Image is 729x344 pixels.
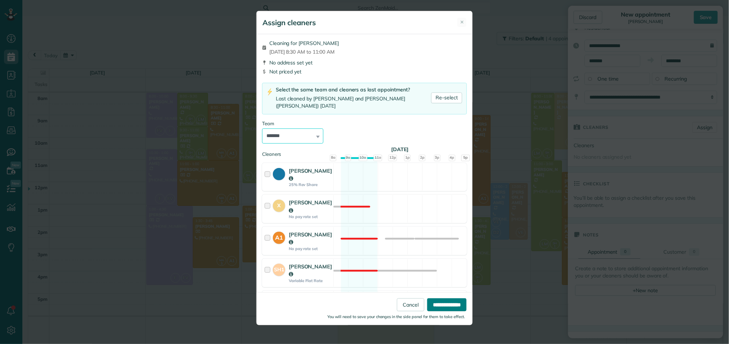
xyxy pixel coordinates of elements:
strong: 25% Rev Share [289,182,332,187]
strong: [PERSON_NAME] [289,263,332,277]
div: Not priced yet [262,68,467,75]
img: lightning-bolt-icon-94e5364df696ac2de96d3a42b8a9ff6ba979493684c50e6bbbcda72601fa0d29.png [267,88,273,96]
div: Cleaners [262,151,467,153]
strong: [PERSON_NAME] [289,167,332,182]
a: Cancel [397,298,424,311]
strong: No pay rate set [289,246,332,251]
strong: [PERSON_NAME] [289,199,332,213]
strong: A1 [273,232,285,242]
strong: X [273,200,285,209]
div: Last cleaned by [PERSON_NAME] and [PERSON_NAME] ([PERSON_NAME]) [DATE] [276,95,431,110]
a: Re-select [431,92,462,103]
span: [DATE] 8:30 AM to 11:00 AM [269,48,339,55]
strong: [PERSON_NAME] [289,231,332,245]
h5: Assign cleaners [262,18,316,28]
strong: No pay rate set [289,214,332,219]
div: No address set yet [262,59,467,66]
div: Team [262,120,467,127]
strong: Variable Flat Rate [289,278,332,283]
strong: SH1 [273,264,285,273]
small: You will need to save your changes in the side panel for them to take effect. [327,314,465,319]
span: Cleaning for [PERSON_NAME] [269,40,339,47]
div: Select the same team and cleaners as last appointment? [276,86,431,94]
span: ✕ [460,19,464,26]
